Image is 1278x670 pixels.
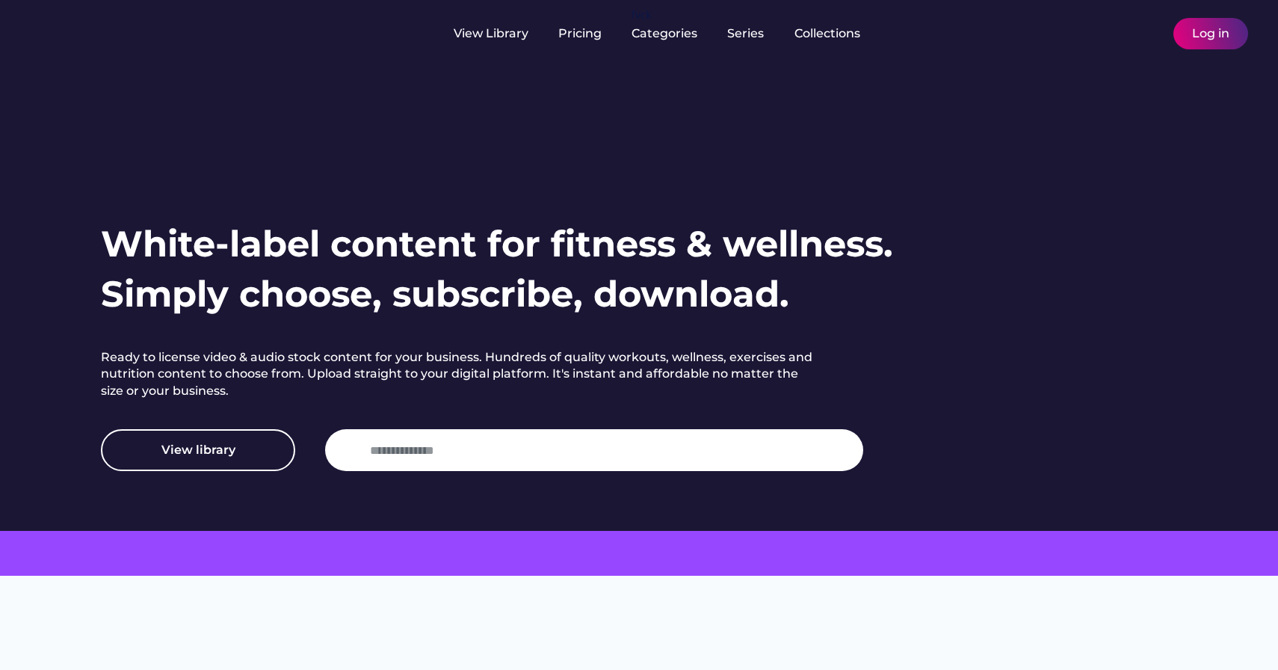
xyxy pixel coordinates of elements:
[454,25,528,42] div: View Library
[1192,25,1229,42] div: Log in
[101,429,295,471] button: View library
[727,25,765,42] div: Series
[30,16,148,47] img: yH5BAEAAAAALAAAAAABAAEAAAIBRAA7
[340,441,358,459] img: yH5BAEAAAAALAAAAAABAAEAAAIBRAA7
[558,25,602,42] div: Pricing
[794,25,860,42] div: Collections
[632,25,697,42] div: Categories
[101,219,893,319] h1: White-label content for fitness & wellness. Simply choose, subscribe, download.
[101,349,818,399] h2: Ready to license video & audio stock content for your business. Hundreds of quality workouts, wel...
[172,25,190,43] img: yH5BAEAAAAALAAAAAABAAEAAAIBRAA7
[632,7,651,22] div: fvck
[1115,25,1133,43] img: yH5BAEAAAAALAAAAAABAAEAAAIBRAA7
[1140,25,1158,43] img: yH5BAEAAAAALAAAAAABAAEAAAIBRAA7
